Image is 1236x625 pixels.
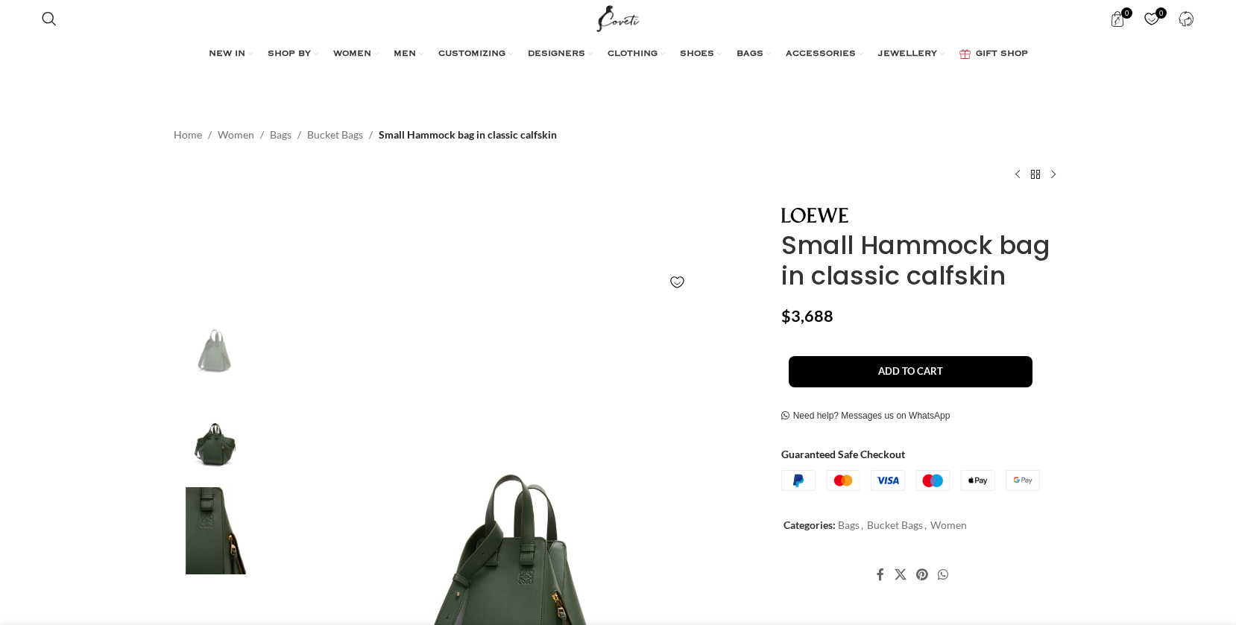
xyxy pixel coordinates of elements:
[333,48,371,60] span: WOMEN
[34,39,1201,69] div: Main navigation
[783,518,836,531] span: Categories:
[333,39,379,69] a: WOMEN
[781,230,1062,291] h1: Small Hammock bag in classic calfskin
[786,48,856,60] span: ACCESSORIES
[438,48,505,60] span: CUSTOMIZING
[170,299,261,386] img: Small Hammock bag in classic calfskin
[933,564,953,586] a: WhatsApp social link
[838,518,860,531] a: Bags
[209,48,245,60] span: NEW IN
[1103,4,1133,34] a: 0
[924,517,927,533] span: ,
[930,518,967,531] a: Women
[867,518,923,531] a: Bucket Bags
[680,39,722,69] a: SHOES
[379,127,557,143] span: Small Hammock bag in classic calfskin
[1155,7,1167,19] span: 0
[781,208,848,223] img: LOEWE
[781,306,791,326] span: $
[889,564,911,586] a: X social link
[872,564,889,586] a: Facebook social link
[608,39,665,69] a: CLOTHING
[438,39,513,69] a: CUSTOMIZING
[959,39,1028,69] a: GIFT SHOP
[878,39,945,69] a: JEWELLERY
[394,39,423,69] a: MEN
[1121,7,1132,19] span: 0
[394,48,416,60] span: MEN
[174,127,557,143] nav: Breadcrumb
[170,487,261,574] img: Small Hammock bag in classic calfskin - Image 3
[174,127,202,143] a: Home
[861,517,863,533] span: ,
[781,470,1040,491] img: guaranteed-safe-checkout-bordered.j
[959,49,971,59] img: GiftBag
[781,448,905,460] strong: Guaranteed Safe Checkout
[268,39,318,69] a: SHOP BY
[1044,165,1062,183] a: Next product
[307,127,363,143] a: Bucket Bags
[1137,4,1167,34] div: My Wishlist
[737,48,763,60] span: BAGS
[528,39,593,69] a: DESIGNERS
[781,410,950,422] a: Need help? Messages us on WhatsApp
[608,48,658,60] span: CLOTHING
[737,39,771,69] a: BAGS
[528,48,585,60] span: DESIGNERS
[270,127,291,143] a: Bags
[786,39,863,69] a: ACCESSORIES
[34,4,64,34] a: Search
[209,39,253,69] a: NEW IN
[878,48,937,60] span: JEWELLERY
[789,356,1032,387] button: Add to cart
[680,48,714,60] span: SHOES
[1009,165,1027,183] a: Previous product
[268,48,311,60] span: SHOP BY
[781,306,833,326] bdi: 3,688
[170,393,261,480] img: Small Hammock bag in classic calfskin - Image 2
[593,11,643,24] a: Site logo
[1137,4,1167,34] a: 0
[976,48,1028,60] span: GIFT SHOP
[911,564,933,586] a: Pinterest social link
[218,127,254,143] a: Women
